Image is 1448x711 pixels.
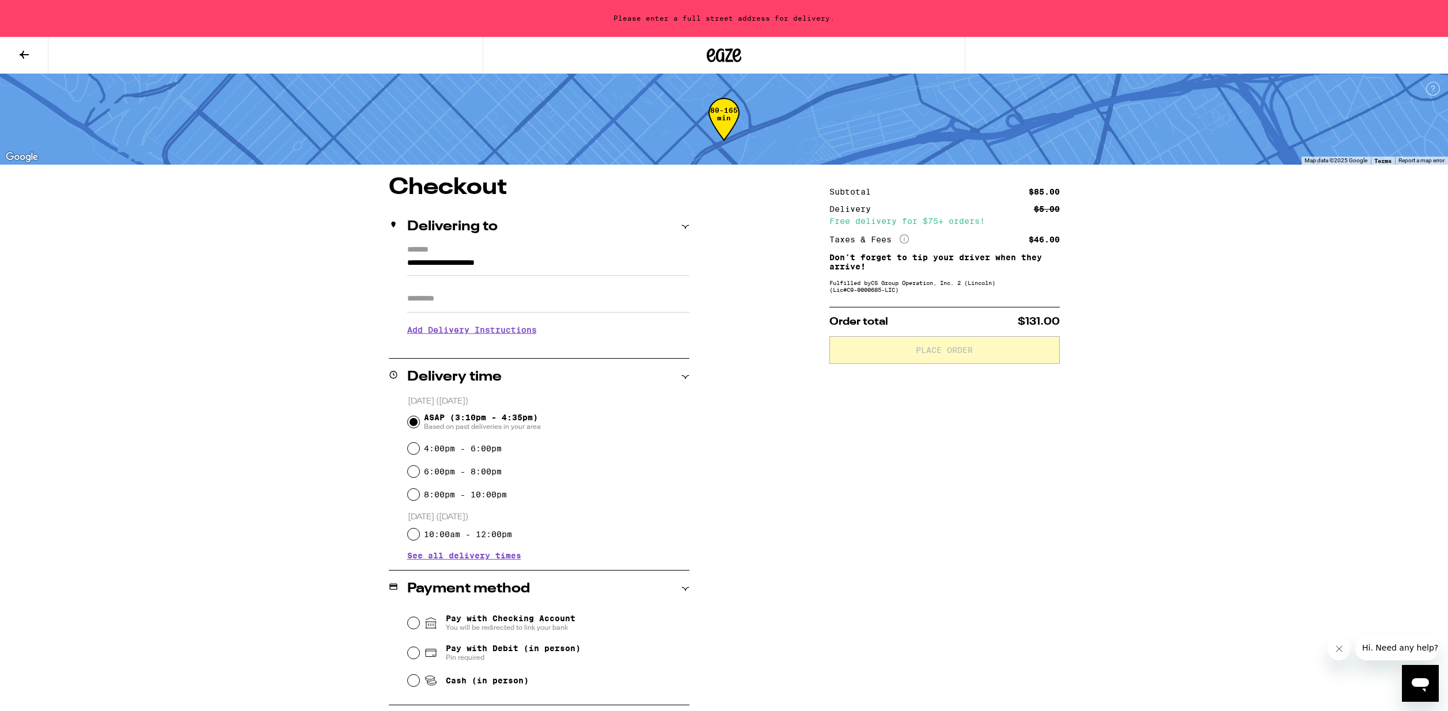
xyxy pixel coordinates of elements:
[407,370,502,384] h2: Delivery time
[407,220,498,234] h2: Delivering to
[446,676,529,685] span: Cash (in person)
[407,582,530,596] h2: Payment method
[829,205,879,213] div: Delivery
[829,234,909,245] div: Taxes & Fees
[1374,157,1392,164] a: Terms
[1328,637,1351,660] iframe: Close message
[424,467,502,476] label: 6:00pm - 8:00pm
[407,343,689,352] p: We'll contact you at [PHONE_NUMBER] when we arrive
[407,317,689,343] h3: Add Delivery Instructions
[446,614,575,632] span: Pay with Checking Account
[1029,188,1060,196] div: $85.00
[1402,665,1439,702] iframe: Button to launch messaging window
[1398,157,1445,164] a: Report a map error
[829,317,888,327] span: Order total
[1029,235,1060,244] div: $46.00
[1034,205,1060,213] div: $5.00
[1018,317,1060,327] span: $131.00
[829,279,1060,293] div: Fulfilled by CS Group Operation, Inc. 2 (Lincoln) (Lic# C9-0000685-LIC )
[916,346,973,354] span: Place Order
[389,176,689,199] h1: Checkout
[424,444,502,453] label: 4:00pm - 6:00pm
[829,188,879,196] div: Subtotal
[829,217,1060,225] div: Free delivery for $75+ orders!
[446,623,575,632] span: You will be redirected to link your bank
[1305,157,1367,164] span: Map data ©2025 Google
[407,552,521,560] button: See all delivery times
[829,336,1060,364] button: Place Order
[446,644,581,653] span: Pay with Debit (in person)
[446,653,581,662] span: Pin required
[408,512,689,523] p: [DATE] ([DATE])
[1355,635,1439,660] iframe: Message from company
[424,422,541,431] span: Based on past deliveries in your area
[424,530,512,539] label: 10:00am - 12:00pm
[424,413,541,431] span: ASAP (3:10pm - 4:35pm)
[3,150,41,165] img: Google
[708,107,740,150] div: 80-165 min
[829,253,1060,271] p: Don't forget to tip your driver when they arrive!
[3,150,41,165] a: Open this area in Google Maps (opens a new window)
[408,396,689,407] p: [DATE] ([DATE])
[424,490,507,499] label: 8:00pm - 10:00pm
